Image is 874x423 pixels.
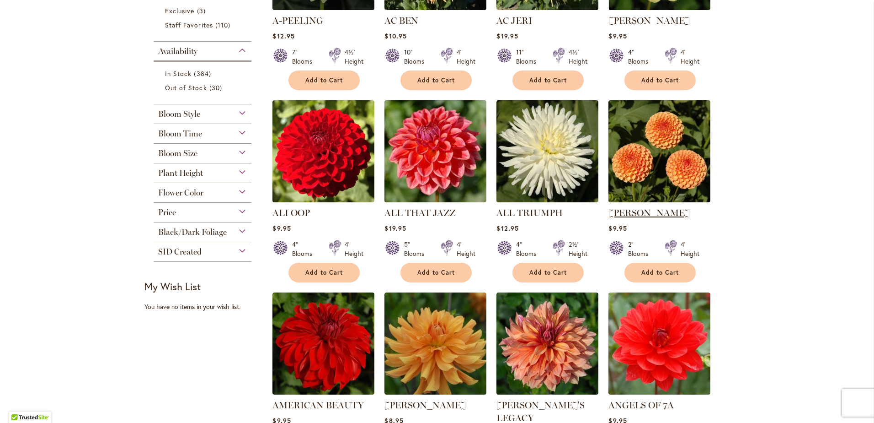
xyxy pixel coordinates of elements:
a: AMERICAN BEAUTY [272,388,374,396]
a: A-Peeling [272,3,374,12]
a: Out of Stock 30 [165,83,242,92]
span: $10.95 [384,32,406,40]
img: ANGELS OF 7A [608,293,710,395]
span: 30 [209,83,224,92]
button: Add to Cart [288,263,360,282]
span: $9.95 [608,32,627,40]
span: $12.95 [272,32,294,40]
span: 3 [197,6,208,16]
a: ALI OOP [272,195,374,204]
a: AMBER QUEEN [608,195,710,204]
a: [PERSON_NAME] [608,15,690,26]
div: 2" Blooms [628,240,654,258]
span: Out of Stock [165,83,207,92]
iframe: Launch Accessibility Center [7,390,32,416]
a: ALL THAT JAZZ [384,195,486,204]
span: Bloom Time [158,129,202,139]
div: 4" Blooms [628,48,654,66]
button: Add to Cart [400,263,472,282]
span: Add to Cart [305,76,343,84]
div: 4' Height [457,240,475,258]
span: Price [158,207,176,217]
div: You have no items in your wish list. [144,302,266,311]
button: Add to Cart [400,70,472,90]
a: ALL TRIUMPH [496,195,598,204]
a: ALL THAT JAZZ [384,207,456,218]
span: Add to Cart [529,269,567,277]
a: A-PEELING [272,15,323,26]
button: Add to Cart [624,70,696,90]
a: [PERSON_NAME] [384,400,466,411]
a: AC BEN [384,15,418,26]
img: Andy's Legacy [496,293,598,395]
div: 4' Height [457,48,475,66]
span: 110 [215,20,233,30]
span: Availability [158,46,197,56]
img: ALL THAT JAZZ [384,100,486,202]
button: Add to Cart [624,263,696,282]
span: Add to Cart [417,76,455,84]
span: Plant Height [158,168,203,178]
div: 4' Height [681,240,699,258]
img: ALI OOP [272,100,374,202]
a: Staff Favorites [165,20,242,30]
a: ANGELS OF 7A [608,388,710,396]
div: 4' Height [681,48,699,66]
div: 7" Blooms [292,48,318,66]
a: [PERSON_NAME] [608,207,690,218]
a: ALI OOP [272,207,310,218]
a: AHOY MATEY [608,3,710,12]
span: $9.95 [608,224,627,233]
span: Exclusive [165,6,194,15]
div: 4" Blooms [292,240,318,258]
img: ALL TRIUMPH [496,100,598,202]
span: $19.95 [384,224,406,233]
div: 5" Blooms [404,240,430,258]
span: $9.95 [272,224,291,233]
span: 384 [194,69,213,78]
span: $12.95 [496,224,518,233]
button: Add to Cart [288,70,360,90]
a: AC Jeri [496,3,598,12]
div: 4' Height [345,240,363,258]
span: Staff Favorites [165,21,213,29]
span: Add to Cart [641,269,679,277]
img: AMBER QUEEN [608,100,710,202]
div: 4" Blooms [516,240,542,258]
span: Bloom Style [158,109,200,119]
a: AMERICAN BEAUTY [272,400,364,411]
button: Add to Cart [512,263,584,282]
a: In Stock 384 [165,69,242,78]
span: Add to Cart [417,269,455,277]
img: ANDREW CHARLES [384,293,486,395]
a: Exclusive [165,6,242,16]
a: AC JERI [496,15,532,26]
span: Add to Cart [305,269,343,277]
span: SID Created [158,247,202,257]
strong: My Wish List [144,280,201,293]
img: AMERICAN BEAUTY [272,293,374,395]
span: In Stock [165,69,192,78]
a: ALL TRIUMPH [496,207,563,218]
button: Add to Cart [512,70,584,90]
div: 11" Blooms [516,48,542,66]
span: Flower Color [158,188,203,198]
div: 10" Blooms [404,48,430,66]
a: Andy's Legacy [496,388,598,396]
span: $19.95 [496,32,518,40]
div: 4½' Height [345,48,363,66]
span: Add to Cart [529,76,567,84]
div: 4½' Height [569,48,587,66]
span: Black/Dark Foliage [158,227,227,237]
a: ANDREW CHARLES [384,388,486,396]
div: 2½' Height [569,240,587,258]
a: ANGELS OF 7A [608,400,674,411]
span: Add to Cart [641,76,679,84]
a: AC BEN [384,3,486,12]
span: Bloom Size [158,148,197,158]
